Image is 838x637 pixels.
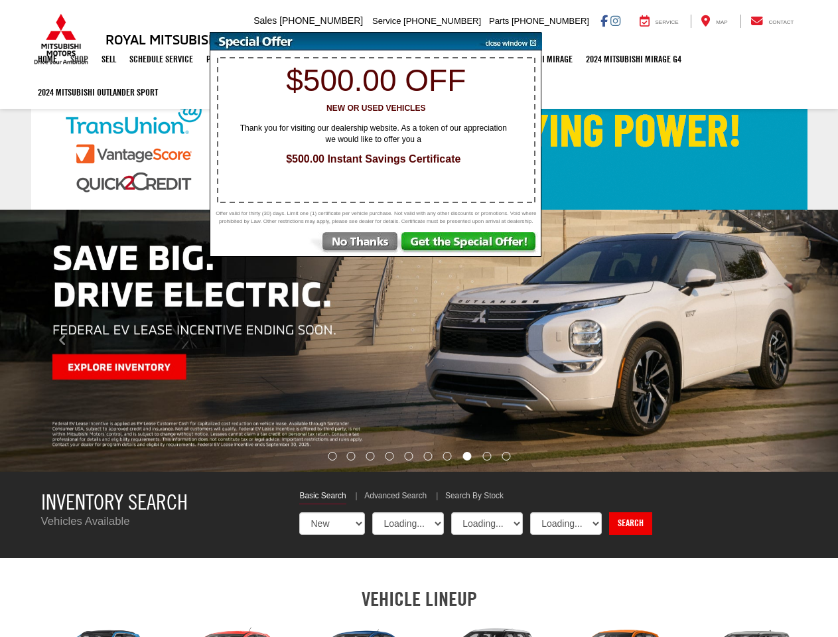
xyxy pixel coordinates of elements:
span: Service [656,19,679,25]
select: Choose Year from the dropdown [372,512,444,535]
img: Check Your Buying Power [31,77,807,210]
a: Parts: Opens in a new tab [200,42,234,76]
img: No Thanks, Continue to Website [308,232,400,256]
span: $500.00 Instant Savings Certificate [224,152,523,167]
select: Choose Make from the dropdown [451,512,523,535]
a: Shop [64,42,95,76]
img: Special Offer [210,33,476,50]
span: [PHONE_NUMBER] [279,15,363,26]
a: 2024 Mitsubishi Mirage G4 [579,42,688,76]
span: Map [716,19,727,25]
span: Parts [489,16,509,26]
select: Choose Model from the dropdown [530,512,602,535]
a: Schedule Service: Opens in a new tab [123,42,200,76]
span: Offer valid for thirty (30) days. Limit one (1) certificate per vehicle purchase. Not valid with ... [214,210,539,226]
img: close window [475,33,542,50]
span: [PHONE_NUMBER] [403,16,481,26]
h3: Royal Mitsubishi [105,32,222,46]
h2: VEHICLE LINEUP [31,588,807,610]
a: Instagram: Click to visit our Instagram page [610,15,620,26]
a: Home [31,42,64,76]
a: Contact [740,15,804,28]
a: Service [630,15,689,28]
img: Mitsubishi [31,13,91,65]
span: Contact [768,19,794,25]
a: Search [609,512,652,535]
h3: New or Used Vehicles [218,104,535,113]
select: Choose Vehicle Condition from the dropdown [299,512,365,535]
a: 2024 Mitsubishi Outlander SPORT [31,76,165,109]
span: Thank you for visiting our dealership website. As a token of our appreciation we would like to of... [231,123,516,145]
a: Basic Search [299,490,346,504]
p: Vehicles Available [41,514,280,530]
a: Facebook: Click to visit our Facebook page [600,15,608,26]
a: Advanced Search [364,490,427,504]
a: Search By Stock [445,490,504,504]
span: [PHONE_NUMBER] [512,16,589,26]
img: Get the Special Offer [400,232,541,256]
span: Service [372,16,401,26]
h1: $500.00 off [218,64,535,98]
h3: Inventory Search [41,490,280,514]
a: Sell [95,42,123,76]
button: Click to view next picture. [713,236,838,445]
a: Map [691,15,737,28]
span: Sales [253,15,277,26]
